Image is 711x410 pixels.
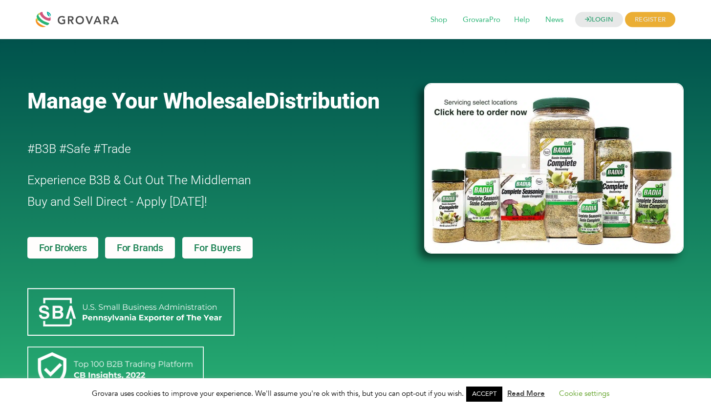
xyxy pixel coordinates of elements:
[507,15,537,25] a: Help
[424,11,454,29] span: Shop
[39,243,87,253] span: For Brokers
[27,194,207,209] span: Buy and Sell Direct - Apply [DATE]!
[194,243,241,253] span: For Buyers
[507,11,537,29] span: Help
[27,138,368,160] h2: #B3B #Safe #Trade
[456,11,507,29] span: GrovaraPro
[424,15,454,25] a: Shop
[625,12,675,27] span: REGISTER
[27,88,409,114] a: Manage Your WholesaleDistribution
[466,387,502,402] a: ACCEPT
[456,15,507,25] a: GrovaraPro
[117,243,163,253] span: For Brands
[27,173,251,187] span: Experience B3B & Cut Out The Middleman
[539,15,570,25] a: News
[92,388,619,398] span: Grovara uses cookies to improve your experience. We'll assume you're ok with this, but you can op...
[559,388,609,398] a: Cookie settings
[575,12,623,27] a: LOGIN
[539,11,570,29] span: News
[265,88,380,114] span: Distribution
[105,237,175,259] a: For Brands
[27,88,265,114] span: Manage Your Wholesale
[182,237,253,259] a: For Buyers
[507,388,545,398] a: Read More
[27,237,99,259] a: For Brokers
